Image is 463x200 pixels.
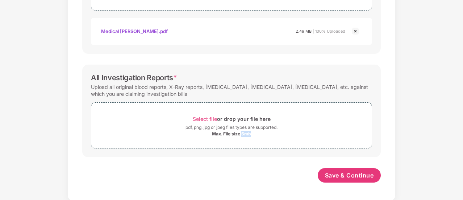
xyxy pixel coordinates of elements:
[193,114,271,124] div: or drop your file here
[351,27,360,36] img: svg+xml;base64,PHN2ZyBpZD0iQ3Jvc3MtMjR4MjQiIHhtbG5zPSJodHRwOi8vd3d3LnczLm9yZy8yMDAwL3N2ZyIgd2lkdG...
[91,82,372,99] div: Upload all original blood reports, X-Ray reports, [MEDICAL_DATA], [MEDICAL_DATA], [MEDICAL_DATA],...
[91,73,177,82] div: All Investigation Reports
[296,29,312,34] span: 2.49 MB
[212,131,251,137] div: Max. File size 5mb
[185,124,278,131] div: pdf, png, jpg or jpeg files types are supported.
[101,25,168,37] div: Medical [PERSON_NAME].pdf
[91,108,372,143] span: Select fileor drop your file herepdf, png, jpg or jpeg files types are supported.Max. File size 5mb
[193,116,217,122] span: Select file
[318,168,381,183] button: Save & Continue
[325,171,374,179] span: Save & Continue
[313,29,345,34] span: | 100% Uploaded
